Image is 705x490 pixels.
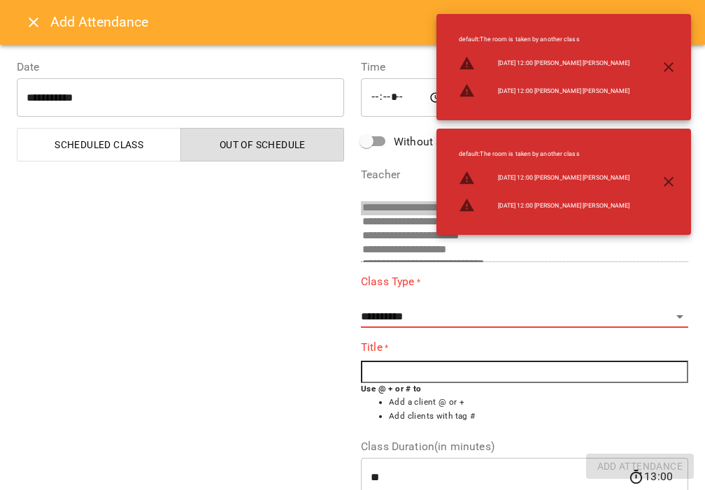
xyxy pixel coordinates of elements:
label: Time [361,62,688,73]
label: Title [361,339,688,355]
li: [DATE] 12:00 [PERSON_NAME] [PERSON_NAME] [448,77,641,105]
li: default : The room is taken by another class [448,29,641,50]
span: Scheduled class [26,136,173,153]
li: [DATE] 12:00 [PERSON_NAME] [PERSON_NAME] [448,164,641,192]
button: Close [17,6,50,39]
button: Out of Schedule [180,128,345,161]
label: Class Type [361,273,688,289]
h6: Add Attendance [50,11,688,33]
li: Add clients with tag # [389,410,688,424]
li: Add a client @ or + [389,396,688,410]
button: Scheduled class [17,128,181,161]
label: Class Duration(in minutes) [361,441,688,452]
b: Use @ + or # to [361,384,422,394]
label: Date [17,62,344,73]
li: [DATE] 12:00 [PERSON_NAME] [PERSON_NAME] [448,192,641,219]
span: Without a teacher [394,134,483,150]
label: Teacher [361,169,688,180]
span: Out of Schedule [190,136,336,153]
li: default : The room is taken by another class [448,144,641,164]
li: [DATE] 12:00 [PERSON_NAME] [PERSON_NAME] [448,50,641,78]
